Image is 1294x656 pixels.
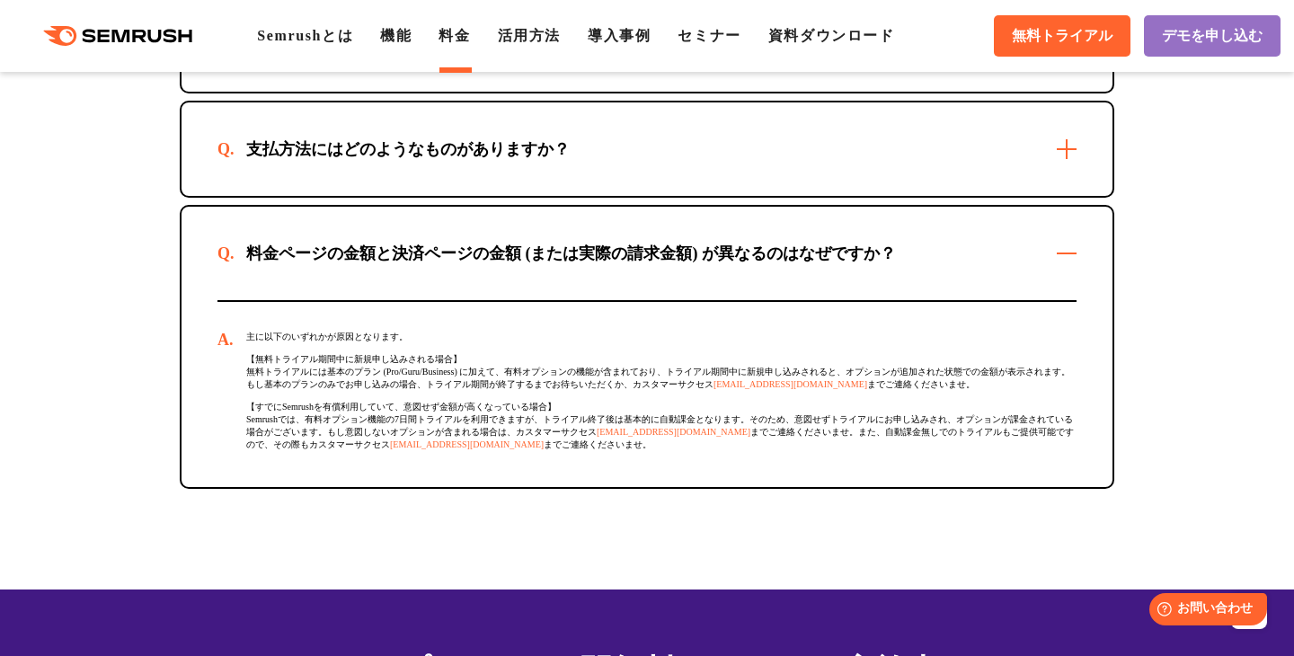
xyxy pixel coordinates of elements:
[1134,586,1274,636] iframe: Help widget launcher
[498,28,561,43] a: 活用方法
[217,243,925,264] div: 料金ページの金額と決済ページの金額 (または実際の請求金額) が異なるのはなぜですか？
[994,15,1130,57] a: 無料トライアル
[713,379,867,389] a: [EMAIL_ADDRESS][DOMAIN_NAME]
[439,28,470,43] a: 料金
[1162,27,1263,46] span: デモを申し込む
[1012,27,1112,46] span: 無料トライアル
[1144,15,1281,57] a: デモを申し込む
[678,28,740,43] a: セミナー
[257,28,353,43] a: Semrushとは
[380,28,412,43] a: 機能
[217,302,1077,487] div: 主に以下のいずれかが原因となります。 【無料トライアル期間中に新規申し込みされる場合】 無料トライアルには基本のプラン (Pro/Guru/Business) に加えて、有料オプションの機能が含...
[597,427,750,437] a: [EMAIL_ADDRESS][DOMAIN_NAME]
[390,439,544,449] a: [EMAIL_ADDRESS][DOMAIN_NAME]
[588,28,651,43] a: 導入事例
[768,28,895,43] a: 資料ダウンロード
[217,138,598,160] div: 支払方法にはどのようなものがありますか？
